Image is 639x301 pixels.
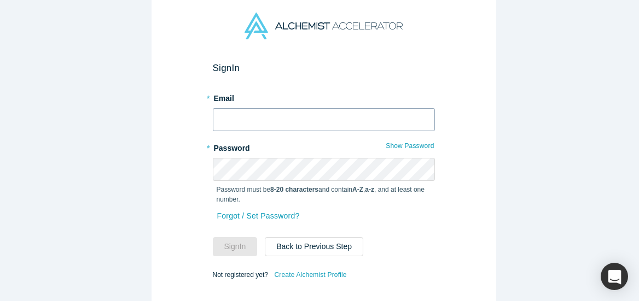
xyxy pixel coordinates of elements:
h2: Sign In [213,62,435,74]
button: Show Password [385,139,434,153]
img: Alchemist Accelerator Logo [245,13,402,39]
button: SignIn [213,237,258,256]
a: Create Alchemist Profile [274,268,347,282]
strong: A-Z [352,186,363,193]
button: Back to Previous Step [265,237,363,256]
label: Password [213,139,435,154]
a: Forgot / Set Password? [217,206,300,226]
p: Password must be and contain , , and at least one number. [217,185,431,204]
label: Email [213,89,435,104]
strong: 8-20 characters [270,186,318,193]
strong: a-z [365,186,374,193]
span: Not registered yet? [213,270,268,278]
